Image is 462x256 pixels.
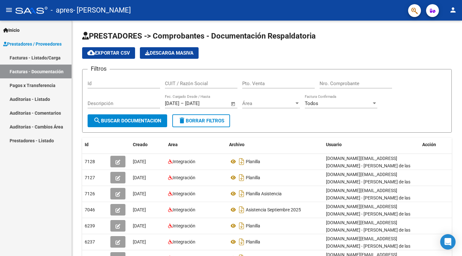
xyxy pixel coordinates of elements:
[173,207,195,212] span: Integración
[326,156,410,176] span: [DOMAIN_NAME][EMAIL_ADDRESS][DOMAIN_NAME] - [PERSON_NAME] de las [PERSON_NAME]
[237,156,246,167] i: Descargar documento
[166,138,227,152] datatable-header-cell: Area
[227,138,323,152] datatable-header-cell: Archivo
[93,118,161,124] span: Buscar Documentacion
[230,100,237,108] button: Open calendar
[3,40,62,48] span: Prestadores / Proveedores
[133,223,146,228] span: [DATE]
[73,3,131,17] span: - [PERSON_NAME]
[237,205,246,215] i: Descargar documento
[5,6,13,14] mat-icon: menu
[51,3,73,17] span: - apres
[173,159,195,164] span: Integración
[172,114,230,127] button: Borrar Filtros
[88,64,110,73] h3: Filtros
[145,50,193,56] span: Descarga Masiva
[140,47,199,59] app-download-masive: Descarga masiva de comprobantes (adjuntos)
[173,175,195,180] span: Integración
[237,221,246,231] i: Descargar documento
[173,223,195,228] span: Integración
[326,172,410,192] span: [DOMAIN_NAME][EMAIL_ADDRESS][DOMAIN_NAME] - [PERSON_NAME] de las [PERSON_NAME]
[237,189,246,199] i: Descargar documento
[420,138,452,152] datatable-header-cell: Acción
[88,114,167,127] button: Buscar Documentacion
[237,237,246,247] i: Descargar documento
[133,191,146,196] span: [DATE]
[246,159,260,164] span: Planilla
[178,117,186,124] mat-icon: delete
[85,207,95,212] span: 7046
[85,175,95,180] span: 7127
[326,188,410,208] span: [DOMAIN_NAME][EMAIL_ADDRESS][DOMAIN_NAME] - [PERSON_NAME] de las [PERSON_NAME]
[305,101,318,106] span: Todos
[229,142,244,147] span: Archivo
[85,191,95,196] span: 7126
[133,142,148,147] span: Creado
[246,223,260,228] span: Planilla
[246,207,301,212] span: Asistencia Septiembre 2025
[82,31,316,40] span: PRESTADORES -> Comprobantes - Documentación Respaldatoria
[242,101,294,106] span: Área
[246,175,260,180] span: Planilla
[82,47,135,59] button: Exportar CSV
[422,142,436,147] span: Acción
[133,175,146,180] span: [DATE]
[181,101,184,106] span: –
[82,138,108,152] datatable-header-cell: Id
[178,118,224,124] span: Borrar Filtros
[246,191,282,196] span: Planilla Asistencia
[85,142,89,147] span: Id
[85,223,95,228] span: 6239
[326,220,410,240] span: [DOMAIN_NAME][EMAIL_ADDRESS][DOMAIN_NAME] - [PERSON_NAME] de las [PERSON_NAME]
[140,47,199,59] button: Descarga Masiva
[326,142,342,147] span: Usuario
[87,50,130,56] span: Exportar CSV
[449,6,457,14] mat-icon: person
[168,142,178,147] span: Area
[133,239,146,244] span: [DATE]
[85,159,95,164] span: 7128
[87,49,95,57] mat-icon: cloud_download
[165,101,179,106] input: Fecha inicio
[246,239,260,244] span: Planilla
[133,207,146,212] span: [DATE]
[185,101,216,106] input: Fecha fin
[323,138,420,152] datatable-header-cell: Usuario
[85,239,95,244] span: 6237
[173,191,195,196] span: Integración
[326,236,410,256] span: [DOMAIN_NAME][EMAIL_ADDRESS][DOMAIN_NAME] - [PERSON_NAME] de las [PERSON_NAME]
[173,239,195,244] span: Integración
[133,159,146,164] span: [DATE]
[3,27,20,34] span: Inicio
[130,138,166,152] datatable-header-cell: Creado
[440,234,456,250] div: Open Intercom Messenger
[237,172,246,183] i: Descargar documento
[326,204,410,224] span: [DOMAIN_NAME][EMAIL_ADDRESS][DOMAIN_NAME] - [PERSON_NAME] de las [PERSON_NAME]
[93,117,101,124] mat-icon: search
